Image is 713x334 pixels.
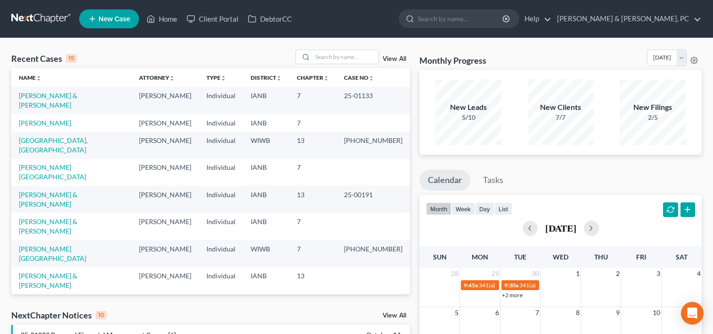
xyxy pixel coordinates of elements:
h2: [DATE] [545,223,576,233]
span: 9:45a [464,282,478,289]
td: 25-01133 [336,87,410,114]
td: 7 [289,213,336,240]
a: View All [383,56,406,62]
td: [PERSON_NAME] [131,87,199,114]
td: 7 [289,87,336,114]
td: [PERSON_NAME] [131,159,199,186]
span: Thu [594,253,608,261]
div: New Clients [528,102,594,113]
span: 341(a) meeting for [PERSON_NAME] [479,282,570,289]
td: IANB [243,114,289,132]
span: Wed [553,253,568,261]
td: 13 [289,132,336,159]
a: [PERSON_NAME] & [PERSON_NAME], PC [552,10,701,27]
i: unfold_more [36,75,41,81]
h3: Monthly Progress [419,55,486,66]
a: Case Nounfold_more [344,74,374,81]
button: week [451,202,475,215]
div: New Filings [620,102,686,113]
td: IASB [243,294,289,331]
td: [PERSON_NAME] [131,132,199,159]
span: New Case [98,16,130,23]
td: [PERSON_NAME] [131,240,199,267]
span: Tue [514,253,526,261]
a: Home [142,10,182,27]
td: [PHONE_NUMBER] [336,294,410,331]
span: Fri [636,253,646,261]
a: [PERSON_NAME] & [PERSON_NAME] [19,191,77,208]
td: [PHONE_NUMBER] [336,132,410,159]
button: list [494,202,512,215]
span: 30 [531,268,540,279]
span: 341(a) meeting for [PERSON_NAME] & [PERSON_NAME] [519,282,660,289]
a: +2 more [502,292,523,299]
span: 9:30a [504,282,518,289]
td: [PERSON_NAME] [131,114,199,132]
a: [PERSON_NAME] [19,119,71,127]
td: Individual [199,240,243,267]
td: [PERSON_NAME] [131,267,199,294]
a: Districtunfold_more [251,74,282,81]
span: 1 [575,268,581,279]
div: Open Intercom Messenger [681,302,704,325]
td: 25-00191 [336,186,410,213]
span: 4 [696,268,702,279]
span: 8 [575,307,581,318]
i: unfold_more [276,75,282,81]
a: [PERSON_NAME][GEOGRAPHIC_DATA] [19,245,86,262]
td: [PERSON_NAME] [131,294,199,331]
td: IANB [243,213,289,240]
td: [PERSON_NAME] [131,213,199,240]
a: [PERSON_NAME] & [PERSON_NAME] [19,92,77,109]
i: unfold_more [169,75,175,81]
span: 2 [615,268,621,279]
td: Individual [199,186,243,213]
div: NextChapter Notices [11,309,107,321]
td: Individual [199,267,243,294]
span: Mon [472,253,488,261]
a: Client Portal [182,10,243,27]
a: Typeunfold_more [206,74,226,81]
a: [PERSON_NAME] & [PERSON_NAME] [19,272,77,289]
span: 10 [652,307,661,318]
div: New Leads [435,102,501,113]
div: 5/10 [435,113,501,122]
span: 9 [615,307,621,318]
div: Recent Cases [11,53,77,64]
div: 15 [66,54,77,63]
span: 3 [656,268,661,279]
a: DebtorCC [243,10,296,27]
a: Help [520,10,551,27]
a: Tasks [475,170,512,191]
td: 13 [289,186,336,213]
button: month [426,202,451,215]
td: Individual [199,213,243,240]
td: Individual [199,87,243,114]
a: Nameunfold_more [19,74,41,81]
td: Individual [199,132,243,159]
a: [PERSON_NAME] & [PERSON_NAME] [19,217,77,235]
div: 2/5 [620,113,686,122]
td: [PHONE_NUMBER] [336,240,410,267]
button: day [475,202,494,215]
span: 6 [494,307,500,318]
td: Individual [199,294,243,331]
span: Sat [676,253,688,261]
td: WIWB [243,132,289,159]
span: 7 [534,307,540,318]
div: 10 [96,311,107,319]
a: Chapterunfold_more [297,74,329,81]
td: IANB [243,267,289,294]
a: [GEOGRAPHIC_DATA], [GEOGRAPHIC_DATA] [19,136,88,154]
td: [PERSON_NAME] [131,186,199,213]
div: 7/7 [528,113,594,122]
a: Calendar [419,170,470,191]
span: Sun [433,253,447,261]
td: 7 [289,159,336,186]
span: 29 [491,268,500,279]
i: unfold_more [369,75,374,81]
td: IANB [243,159,289,186]
i: unfold_more [221,75,226,81]
td: IANB [243,87,289,114]
i: unfold_more [323,75,329,81]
